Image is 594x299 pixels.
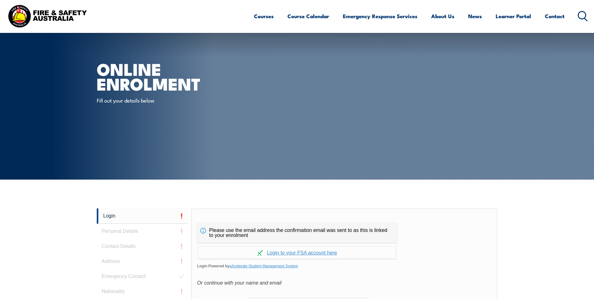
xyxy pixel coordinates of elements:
img: Log in withaxcelerate [257,250,263,256]
a: Learner Portal [496,8,531,24]
a: Course Calendar [287,8,329,24]
a: Login [97,208,188,224]
a: aXcelerate Student Management System [230,264,298,268]
p: Fill out your details below [97,97,211,104]
a: Emergency Response Services [343,8,417,24]
a: News [468,8,482,24]
a: About Us [431,8,454,24]
a: Contact [545,8,565,24]
span: Login Powered by [197,261,492,271]
h1: Online Enrolment [97,61,251,91]
div: Or continue with your name and email [197,278,492,288]
div: Please use the email address the confirmation email was sent to as this is linked to your enrolment [197,223,397,243]
a: Courses [254,8,274,24]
